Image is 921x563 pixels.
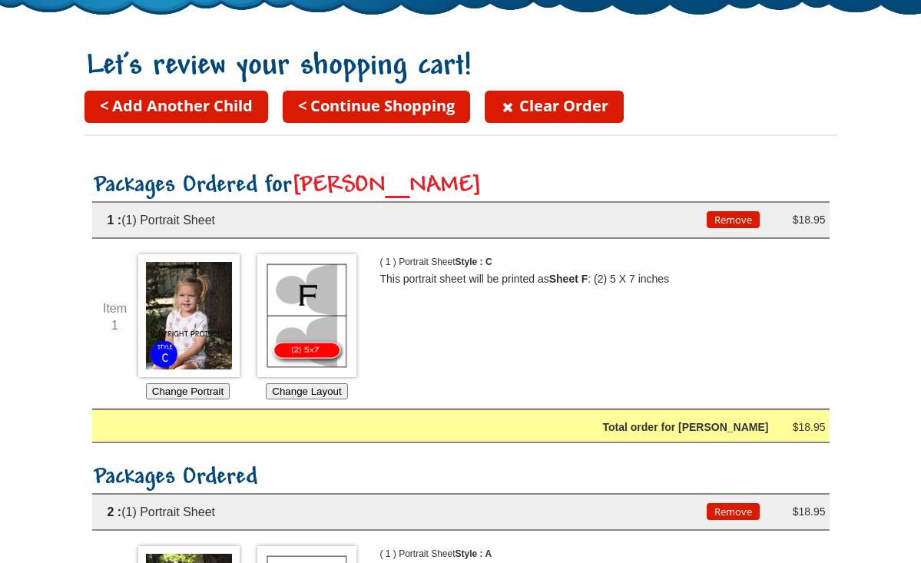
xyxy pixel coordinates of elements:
div: Item 1 [92,300,138,333]
span: 2 : [108,505,122,518]
h2: Packages Ordered for [92,173,830,200]
a: Clear Order [485,91,624,123]
div: (1) Portrait Sheet [92,210,707,230]
button: Change Layout [266,383,347,399]
div: (1) Portrait Sheet [92,502,707,522]
button: Remove [707,503,760,520]
p: This portrait sheet will be printed as : (2) 5 X 7 inches [380,271,803,288]
div: $18.95 [780,210,826,230]
button: Remove [707,211,760,228]
div: Choose which Layout you would like for this Portrait Sheet [257,254,357,400]
p: ( 1 ) Portrait Sheet [380,254,534,271]
span: Style : A [456,548,492,559]
p: ( 1 ) Portrait Sheet [380,546,534,563]
div: $18.95 [780,418,826,437]
div: Remove [707,502,753,522]
img: Choose Image *1960_0049c*1960 [138,254,240,377]
h1: Let’s review your shopping cart! [84,49,837,84]
span: [PERSON_NAME] [292,174,482,198]
span: Style : C [456,257,492,267]
div: $18.95 [780,502,826,522]
div: Choose which Image you'd like to use for this Portrait Sheet [138,254,238,400]
div: Remove [707,210,753,230]
img: Choose Layout [257,254,356,377]
a: < Continue Shopping [283,91,470,123]
button: Change Portrait [146,383,230,399]
span: 1 : [108,214,122,227]
b: Sheet F [549,273,588,285]
a: < Add Another Child [84,91,268,123]
div: Total order for [PERSON_NAME] [131,418,769,437]
h2: Packages Ordered for [92,465,830,518]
